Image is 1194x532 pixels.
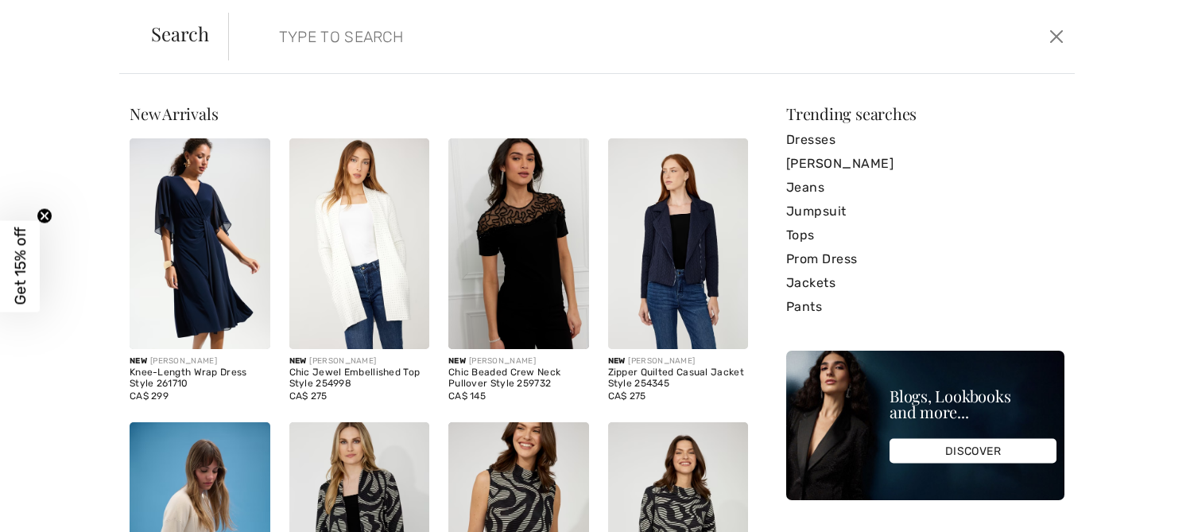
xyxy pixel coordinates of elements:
[786,106,1064,122] div: Trending searches
[448,367,589,390] div: Chic Beaded Crew Neck Pullover Style 259732
[11,227,29,305] span: Get 15% off
[36,11,68,25] span: Help
[448,356,466,366] span: New
[130,390,169,402] span: CA$ 299
[890,388,1056,420] div: Blogs, Lookbooks and more...
[130,367,270,390] div: Knee-Length Wrap Dress Style 261710
[37,208,52,223] button: Close teaser
[608,367,749,390] div: Zipper Quilted Casual Jacket Style 254345
[786,200,1064,223] a: Jumpsuit
[608,138,749,349] img: Zipper Quilted Casual Jacket Style 254345. Navy
[289,356,307,366] span: New
[786,176,1064,200] a: Jeans
[151,24,209,43] span: Search
[130,103,218,124] span: New Arrivals
[786,247,1064,271] a: Prom Dress
[267,13,850,60] input: TYPE TO SEARCH
[786,152,1064,176] a: [PERSON_NAME]
[448,390,486,402] span: CA$ 145
[786,271,1064,295] a: Jackets
[448,138,589,349] img: Chic Beaded Crew Neck Pullover Style 259732. Black
[890,439,1056,464] div: DISCOVER
[608,390,646,402] span: CA$ 275
[130,355,270,367] div: [PERSON_NAME]
[289,367,430,390] div: Chic Jewel Embellished Top Style 254998
[130,356,147,366] span: New
[1045,24,1068,49] button: Close
[448,355,589,367] div: [PERSON_NAME]
[608,356,626,366] span: New
[786,223,1064,247] a: Tops
[786,351,1064,500] img: Blogs, Lookbooks and more...
[608,355,749,367] div: [PERSON_NAME]
[289,138,430,349] img: Chic Jewel Embellished Top Style 254998. Winter White
[289,355,430,367] div: [PERSON_NAME]
[786,295,1064,319] a: Pants
[289,390,328,402] span: CA$ 275
[786,128,1064,152] a: Dresses
[130,138,270,349] img: Knee-Length Wrap Dress Style 261710. Midnight Blue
